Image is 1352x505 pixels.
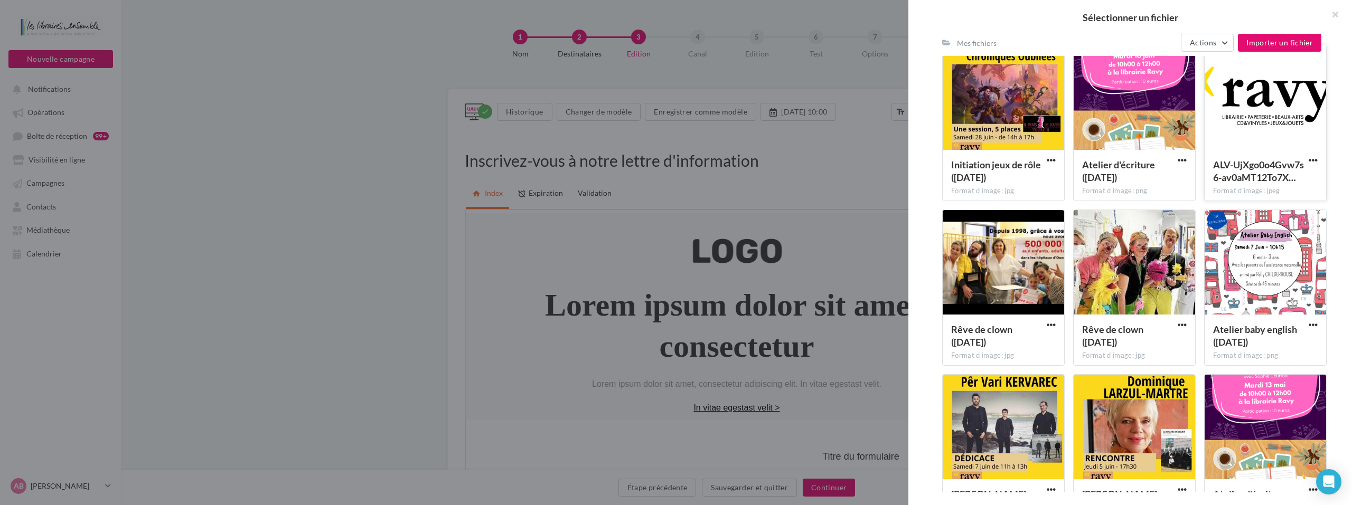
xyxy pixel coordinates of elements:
[1213,186,1318,196] div: Format d'image: jpeg
[957,38,997,49] div: Mes fichiers
[1181,34,1234,52] button: Actions
[382,445,408,453] a: Envoyer
[1316,469,1341,494] div: Open Intercom Messenger
[228,194,314,202] a: In vitae egestast velit >
[1238,34,1321,52] button: Importer un fichier
[276,241,514,252] p: Titre du formulaire
[312,273,478,284] label: Nom
[1082,186,1187,196] div: Format d'image: png
[925,13,1335,22] h2: Sélectionner un fichier
[1213,159,1304,183] span: ALV-UjXgo0o4Gvw7s6-av0aMT12To7Xf5FqKUNOGAjTg2Nkfn0MOWFDN
[1082,351,1187,360] div: Format d'image: jpg
[28,290,229,339] strong: Lorem ipsum dolor sit amet
[126,169,416,178] span: Lorem ipsum dolor sit amet, consectetur adipiscing elit. In vitae egestast velit.
[224,21,317,61] img: img-logo.png
[951,323,1012,348] span: Rêve de clown (24.5.25)
[1213,323,1297,348] span: Atelier baby english (7.06.25)
[28,350,247,398] span: Maecenas sed ante pellentesque, posuere leo id, eleifend. Class aptent sociosqu ad litora orquent...
[312,374,478,385] label: Email *
[1082,159,1155,183] span: Atelier d'écriture (10-6-25)
[951,186,1056,196] div: Format d'image: jpg
[228,193,314,202] u: In vitae egestast velit >
[951,159,1041,183] span: Initiation jeux de rôle (28.6.25)
[1213,351,1318,360] div: Format d'image: png
[1082,323,1143,348] span: Rêve de clown (24.5.25)
[951,351,1056,360] div: Format d'image: jpg
[79,78,463,154] span: Lorem ipsum dolor sit amet, consectetur
[1190,38,1216,47] span: Actions
[312,413,478,432] div: * Champs obligatoires
[312,323,478,335] label: Prénom
[1246,38,1313,47] span: Importer un fichier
